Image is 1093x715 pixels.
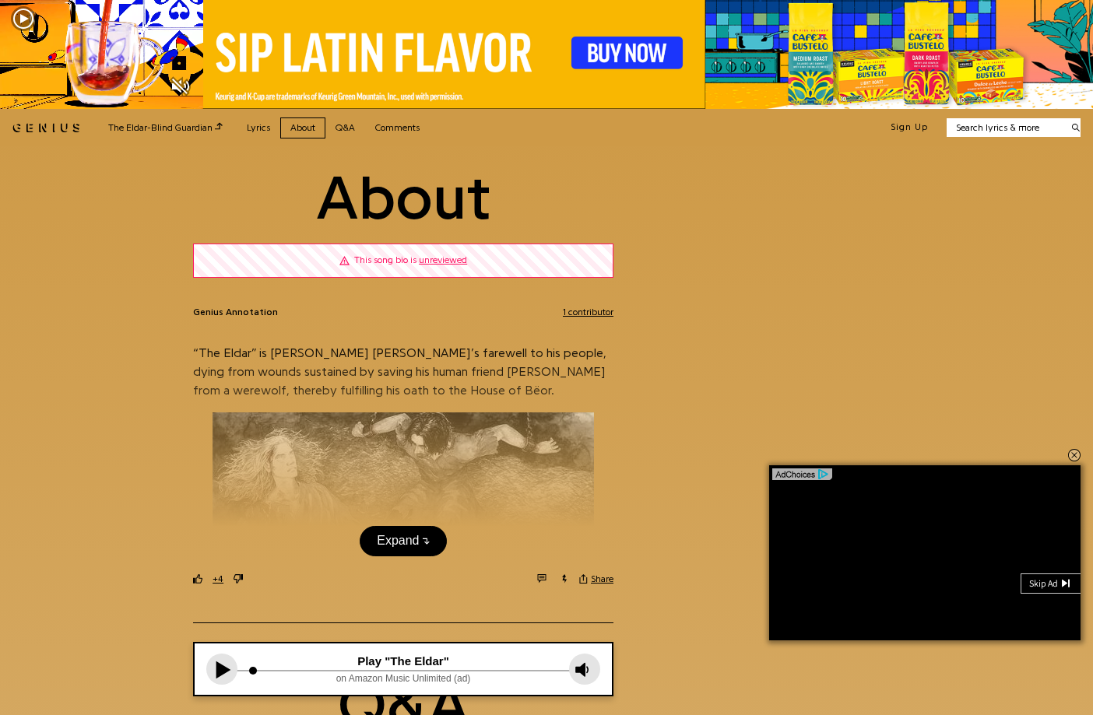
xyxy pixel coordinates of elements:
button: Expand [360,526,447,556]
div: This song bio is [354,254,467,267]
p: “The Eldar” is [PERSON_NAME] [PERSON_NAME]’s farewell to his people, dying from wounds sustained ... [193,344,613,400]
a: About [280,117,325,138]
input: Search lyrics & more [947,121,1063,135]
iframe: Tonefuse player [195,643,612,695]
iframe: Advertisement [666,156,900,622]
div: The Eldar - Blind Guardian [108,121,223,135]
a: Comments [365,117,430,138]
div: 14 [18,17,29,29]
button: Share [579,573,613,584]
a: Lyrics [237,117,280,138]
button: Sign Up [891,121,928,134]
svg: downvote [234,574,243,584]
span: unreviewed [419,255,467,265]
button: 1 contributor [563,306,613,319]
h1: About [193,153,613,244]
button: +4 [212,573,224,586]
span: Share [591,573,613,584]
svg: upvote [193,574,202,584]
span: Genius Annotation [193,306,278,319]
a: Q&A [325,117,365,138]
div: Skip Ad [1029,579,1061,590]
